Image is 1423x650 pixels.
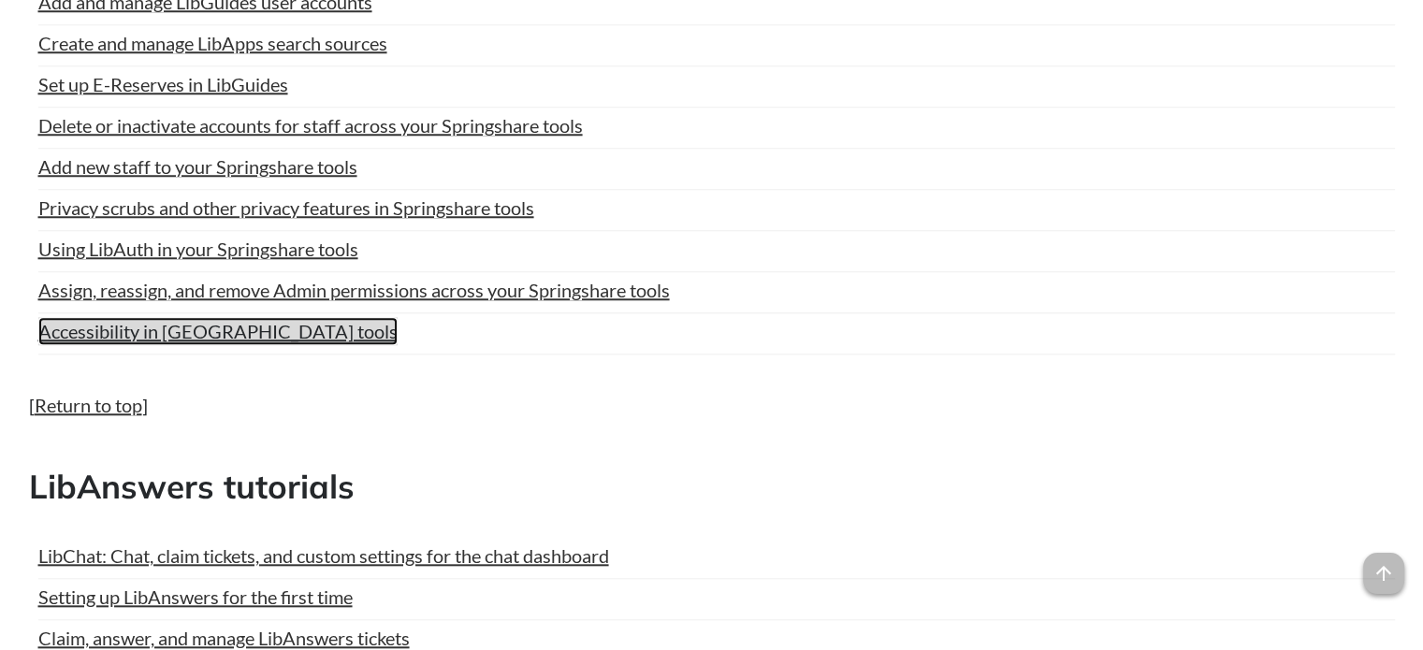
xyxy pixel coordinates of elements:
a: Return to top [35,394,142,416]
a: Assign, reassign, and remove Admin permissions across your Springshare tools [38,276,670,304]
a: Add new staff to your Springshare tools [38,152,357,181]
p: [ ] [29,392,1395,418]
a: Setting up LibAnswers for the first time [38,583,353,611]
a: arrow_upward [1363,555,1404,577]
span: arrow_upward [1363,553,1404,594]
a: Set up E-Reserves in LibGuides [38,70,288,98]
a: Delete or inactivate accounts for staff across your Springshare tools [38,111,583,139]
h2: LibAnswers tutorials [29,464,1395,510]
a: LibChat: Chat, claim tickets, and custom settings for the chat dashboard [38,542,609,570]
a: Accessibility in [GEOGRAPHIC_DATA] tools [38,317,398,345]
a: Create and manage LibApps search sources [38,29,387,57]
a: Using LibAuth in your Springshare tools [38,235,358,263]
a: Privacy scrubs and other privacy features in Springshare tools [38,194,534,222]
